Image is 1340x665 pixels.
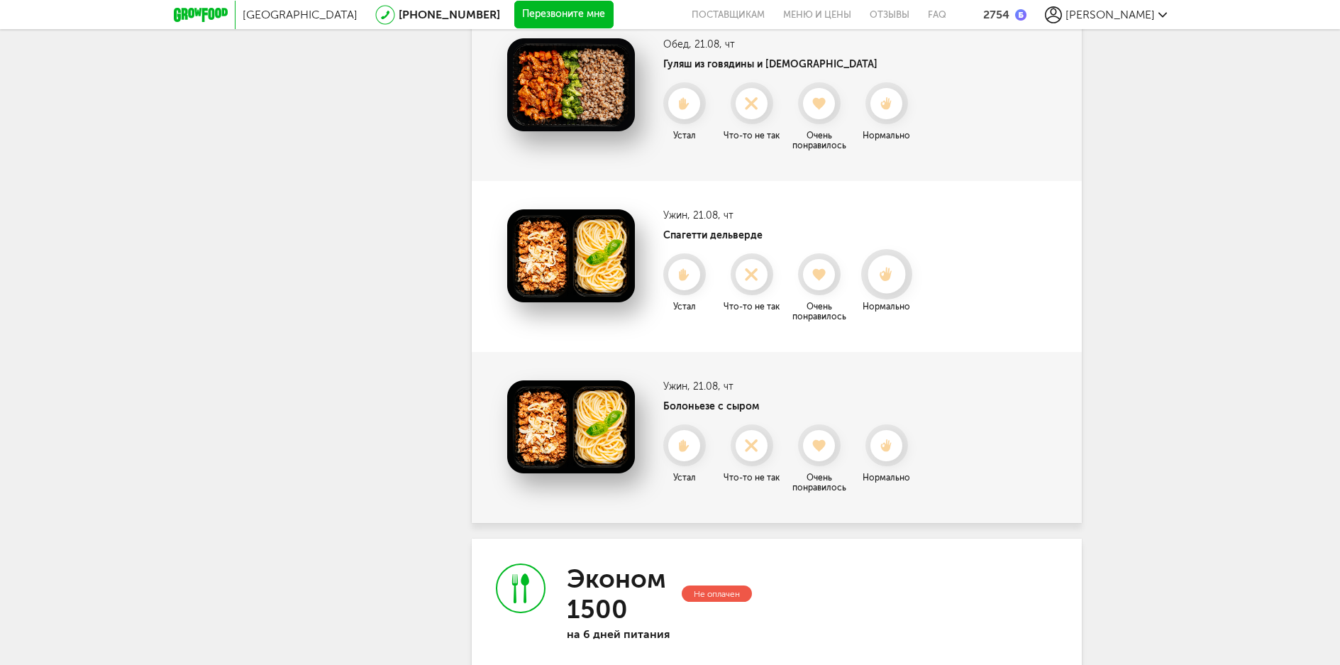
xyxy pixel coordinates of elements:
h4: Гуляш из говядины и [DEMOGRAPHIC_DATA] [663,58,919,70]
h3: Обед [663,38,919,50]
div: Устал [653,131,716,141]
div: Устал [653,473,716,483]
div: Что-то не так [720,131,784,141]
img: Болоньезе с сыром [507,380,635,473]
img: Гуляш из говядины и гречка [507,38,635,131]
a: [PHONE_NUMBER] [399,8,500,21]
div: Нормально [855,302,919,312]
button: Перезвоните мне [514,1,614,29]
span: [GEOGRAPHIC_DATA] [243,8,358,21]
img: bonus_b.cdccf46.png [1015,9,1026,21]
span: , 21.08, чт [687,209,733,221]
h4: Болоньезе с сыром [663,400,919,412]
h3: Эконом 1500 [567,564,678,625]
p: на 6 дней питания [567,627,751,641]
div: Очень понравилось [787,131,851,150]
div: Нормально [855,131,919,141]
div: Устал [653,302,716,312]
div: 2754 [983,8,1009,21]
div: Не оплачен [682,586,752,602]
span: , 21.08, чт [687,380,733,392]
h3: Ужин [663,380,919,392]
img: Спагетти дельверде [507,209,635,302]
h3: Ужин [663,209,919,221]
span: , 21.08, чт [689,38,735,50]
div: Очень понравилось [787,473,851,493]
span: [PERSON_NAME] [1065,8,1155,21]
div: Что-то не так [720,302,784,312]
div: Нормально [855,473,919,483]
h4: Спагетти дельверде [663,229,919,241]
div: Что-то не так [720,473,784,483]
div: Очень понравилось [787,302,851,321]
